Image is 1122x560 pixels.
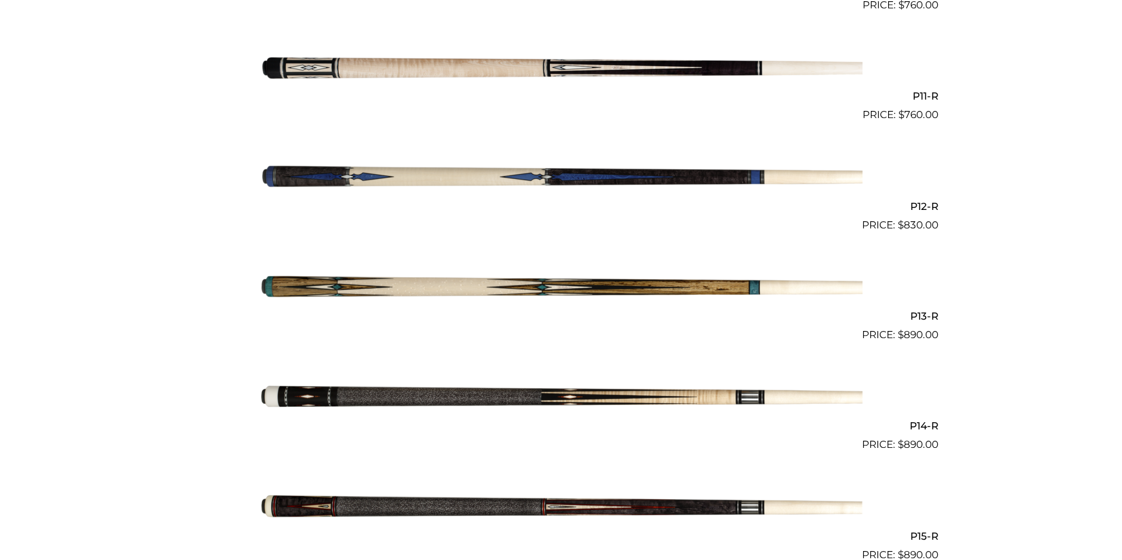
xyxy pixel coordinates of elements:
[184,18,938,123] a: P11-R $760.00
[260,457,863,558] img: P15-R
[898,109,904,120] span: $
[898,329,938,341] bdi: 890.00
[184,195,938,217] h2: P12-R
[898,219,938,231] bdi: 830.00
[898,109,938,120] bdi: 760.00
[184,128,938,233] a: P12-R $830.00
[184,85,938,107] h2: P11-R
[184,525,938,547] h2: P15-R
[898,438,904,450] span: $
[260,348,863,448] img: P14-R
[898,438,938,450] bdi: 890.00
[184,305,938,327] h2: P13-R
[260,238,863,338] img: P13-R
[184,348,938,453] a: P14-R $890.00
[898,329,904,341] span: $
[260,18,863,118] img: P11-R
[184,415,938,437] h2: P14-R
[898,219,904,231] span: $
[184,238,938,343] a: P13-R $890.00
[260,128,863,228] img: P12-R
